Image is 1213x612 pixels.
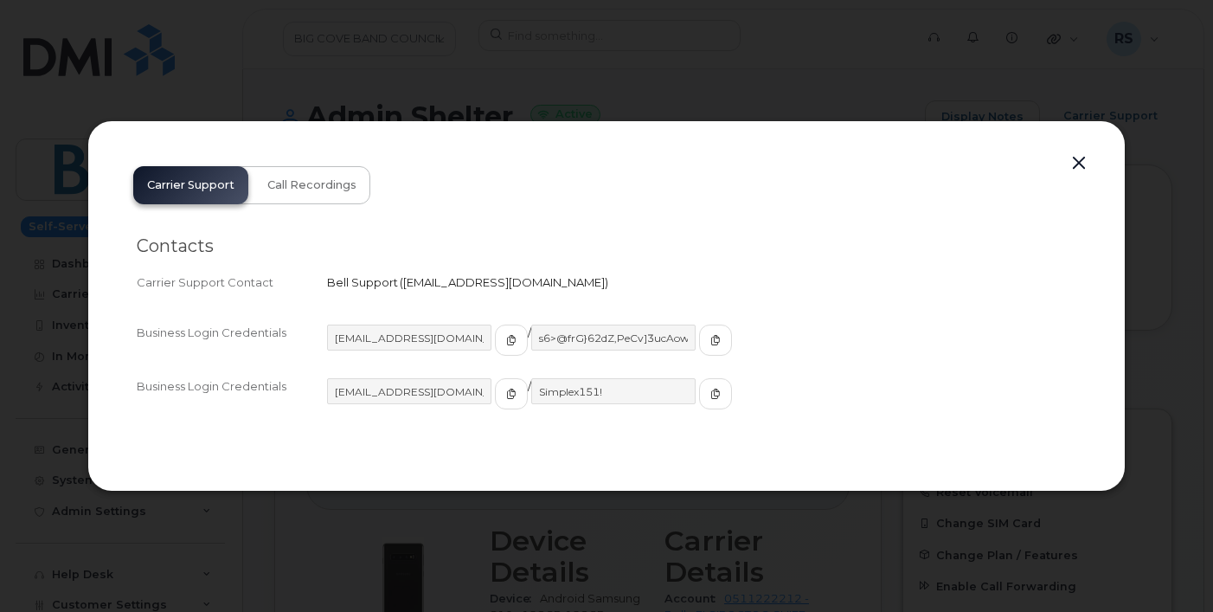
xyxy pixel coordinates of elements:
button: copy to clipboard [699,325,732,356]
h2: Contacts [137,235,1076,257]
span: Bell Support [327,275,398,289]
button: copy to clipboard [495,378,528,409]
div: / [327,325,1076,371]
div: Carrier Support Contact [137,274,327,291]
button: copy to clipboard [699,378,732,409]
span: Call Recordings [267,178,356,192]
div: Business Login Credentials [137,378,327,425]
button: copy to clipboard [495,325,528,356]
span: [EMAIL_ADDRESS][DOMAIN_NAME] [403,275,605,289]
div: / [327,378,1076,425]
div: Business Login Credentials [137,325,327,371]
